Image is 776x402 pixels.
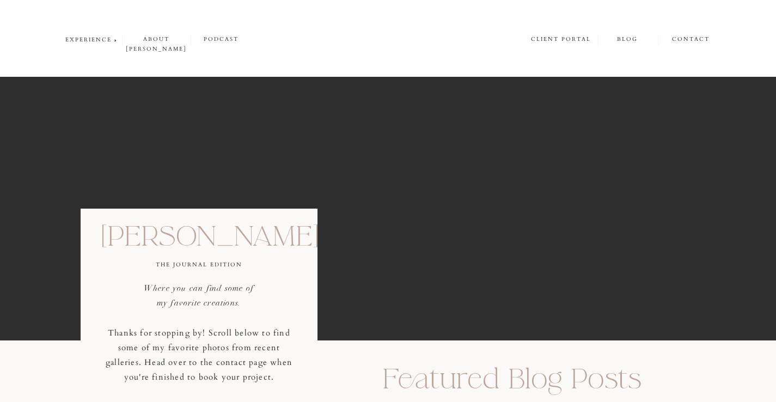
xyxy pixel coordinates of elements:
[109,260,289,269] h3: the journal edition
[140,281,258,310] p: Where you can find some of my favorite creations.
[65,35,118,45] a: experience
[101,223,297,249] h1: [PERSON_NAME]
[101,326,297,386] p: Thanks for stopping by! Scroll below to find some of my favorite photos from recent galleries. He...
[123,34,191,45] a: about [PERSON_NAME]
[531,34,592,46] a: client portal
[672,34,710,45] a: contact
[598,34,657,45] a: blog
[382,366,687,398] h1: Featured Blog Posts
[191,34,251,45] a: podcast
